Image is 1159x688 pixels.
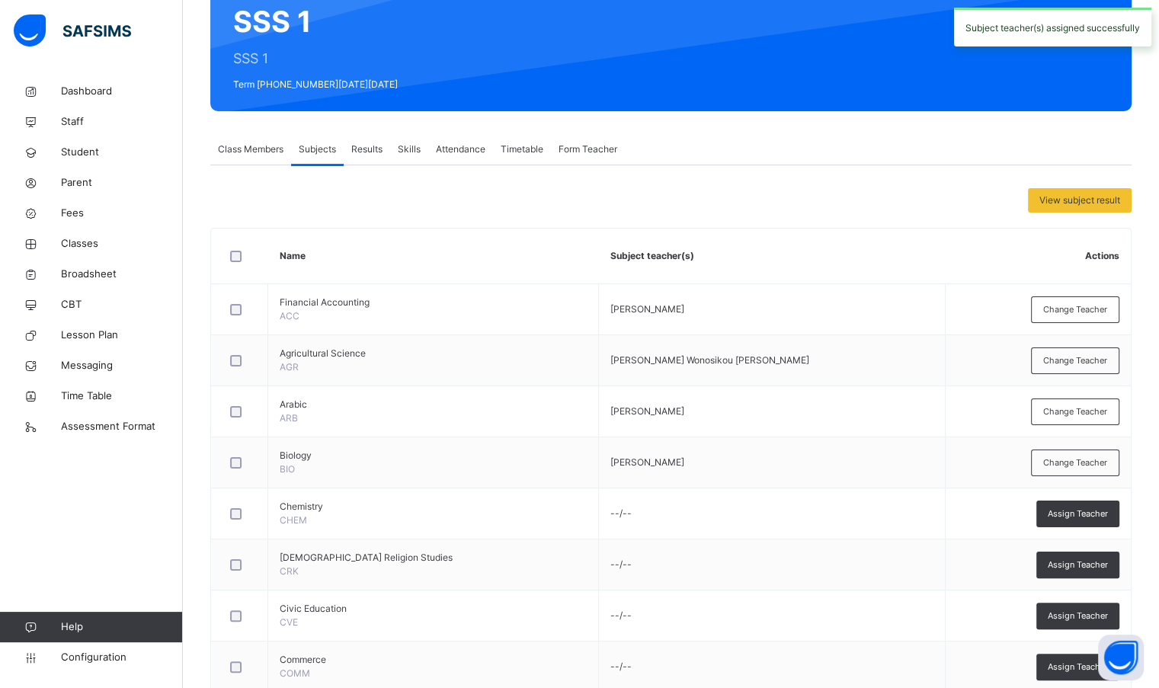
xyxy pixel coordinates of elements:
[280,310,299,322] span: ACC
[280,347,587,360] span: Agricultural Science
[61,389,183,404] span: Time Table
[280,463,295,475] span: BIO
[280,653,587,667] span: Commerce
[610,405,684,417] span: [PERSON_NAME]
[61,267,183,282] span: Broadsheet
[1043,405,1107,418] span: Change Teacher
[954,8,1151,46] div: Subject teacher(s) assigned successfully
[61,175,183,190] span: Parent
[945,229,1131,284] th: Actions
[610,354,809,366] span: [PERSON_NAME] Wonosikou [PERSON_NAME]
[280,551,587,565] span: [DEMOGRAPHIC_DATA] Religion Studies
[599,229,946,284] th: Subject teacher(s)
[61,419,183,434] span: Assessment Format
[398,142,421,156] span: Skills
[280,412,298,424] span: ARB
[280,361,299,373] span: AGR
[1043,303,1107,316] span: Change Teacher
[351,142,383,156] span: Results
[1048,558,1108,571] span: Assign Teacher
[599,488,946,539] td: --/--
[14,14,131,46] img: safsims
[61,236,183,251] span: Classes
[280,398,587,411] span: Arabic
[559,142,617,156] span: Form Teacher
[599,590,946,642] td: --/--
[280,667,310,679] span: COMM
[1048,507,1108,520] span: Assign Teacher
[1043,354,1107,367] span: Change Teacher
[61,650,182,665] span: Configuration
[610,456,684,468] span: [PERSON_NAME]
[61,328,183,343] span: Lesson Plan
[268,229,599,284] th: Name
[1043,456,1107,469] span: Change Teacher
[280,565,299,577] span: CRK
[501,142,543,156] span: Timetable
[436,142,485,156] span: Attendance
[61,297,183,312] span: CBT
[61,84,183,99] span: Dashboard
[1039,194,1120,207] span: View subject result
[218,142,283,156] span: Class Members
[280,500,587,514] span: Chemistry
[61,619,182,635] span: Help
[61,358,183,373] span: Messaging
[1098,635,1144,680] button: Open asap
[299,142,336,156] span: Subjects
[61,206,183,221] span: Fees
[280,514,307,526] span: CHEM
[1048,610,1108,622] span: Assign Teacher
[610,303,684,315] span: [PERSON_NAME]
[61,114,183,130] span: Staff
[61,145,183,160] span: Student
[280,602,587,616] span: Civic Education
[599,539,946,590] td: --/--
[1048,661,1108,674] span: Assign Teacher
[280,296,587,309] span: Financial Accounting
[280,616,298,628] span: CVE
[280,449,587,462] span: Biology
